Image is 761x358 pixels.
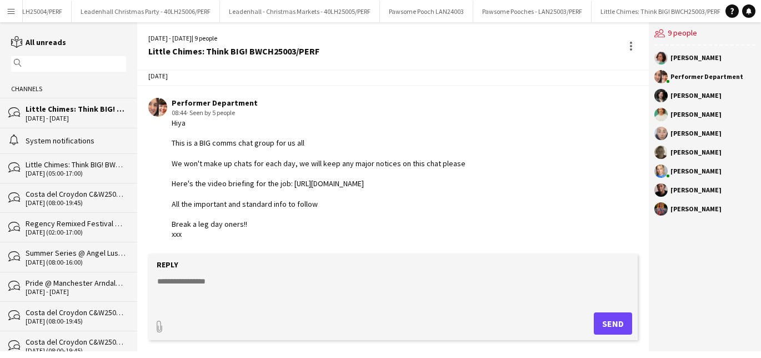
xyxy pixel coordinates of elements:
button: Pawsome Pooches - LAN25003/PERF [473,1,592,22]
div: 08:44 [172,108,465,118]
div: Costa del Croydon C&W25003/PERF [26,337,126,347]
div: [DATE] - [DATE] [26,288,126,296]
a: All unreads [11,37,66,47]
div: [DATE] (05:00-17:00) [26,170,126,177]
div: [PERSON_NAME] [670,130,722,137]
div: [PERSON_NAME] [670,92,722,99]
div: [DATE] (02:00-17:00) [26,228,126,236]
div: [DATE] - [DATE] [26,115,126,122]
button: Pawsome Pooch LAN24003 [380,1,473,22]
div: [DATE] (08:00-19:45) [26,317,126,325]
div: [DATE] (08:00-19:45) [26,199,126,207]
div: [DATE] - [DATE] | 9 people [148,33,319,43]
button: Leadenhall - Christmas Markets - 40LH25005/PERF [220,1,380,22]
div: Costa del Croydon C&W25003/PERF [26,189,126,199]
div: Little Chimes: Think BIG! BWCH25003/PERF [148,46,319,56]
div: Regency Remixed Festival Place FP25002/PERF [26,218,126,228]
div: Performer Department [172,98,465,108]
div: [PERSON_NAME] [670,187,722,193]
span: · Seen by 5 people [187,108,235,117]
div: [PERSON_NAME] [670,149,722,156]
div: Hiya This is a BIG comms chat group for us all We won't make up chats for each day, we will keep ... [172,118,465,239]
label: Reply [157,260,178,270]
div: Little Chimes: Think BIG! BWCH25003/PERF [26,160,126,170]
div: Little Chimes: Think BIG! BWCH25003/PERF [26,104,126,114]
button: Send [594,312,632,335]
div: [PERSON_NAME] [670,168,722,175]
button: Little Chimes: Think BIG! BWCH25003/PERF [592,1,730,22]
div: Performer Department [670,73,743,80]
div: [PERSON_NAME] [670,206,722,212]
div: [DATE] (08:00-16:00) [26,258,126,266]
div: Costa del Croydon C&W25003/PERF [26,307,126,317]
button: Leadenhall Christmas Party - 40LH25006/PERF [72,1,220,22]
div: 9 people [654,22,755,46]
div: [PERSON_NAME] [670,111,722,118]
div: [DATE] [137,67,649,86]
div: Pride @ Manchester Arndale - MAN25004/EM [26,278,126,288]
div: System notifications [26,136,126,146]
div: [PERSON_NAME] [670,54,722,61]
div: [DATE] (08:00-19:45) [26,347,126,355]
div: Summer Series @ Angel Luscious Libre [26,248,126,258]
